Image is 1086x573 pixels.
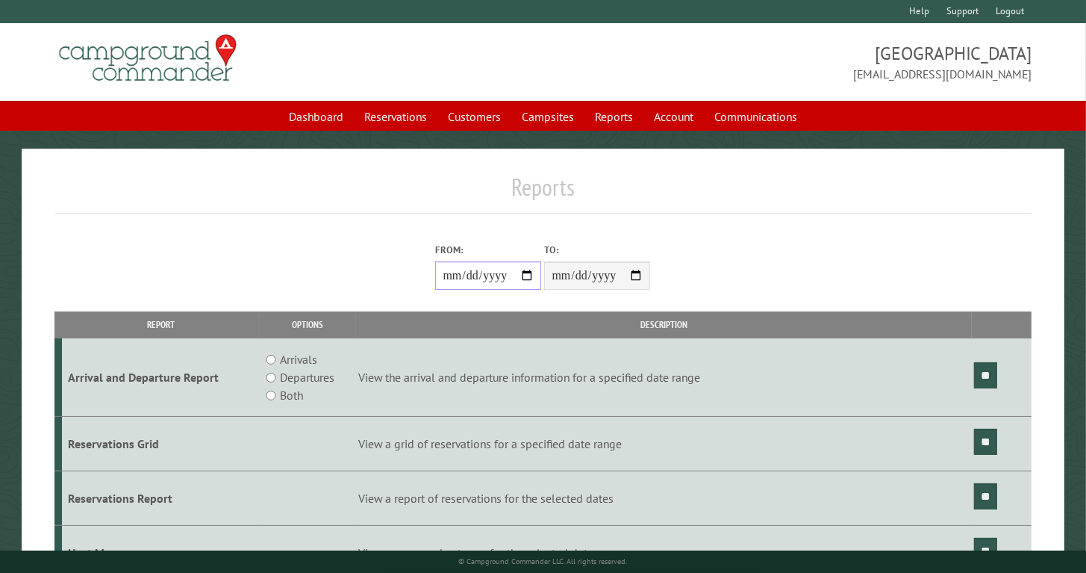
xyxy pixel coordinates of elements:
td: Reservations Report [62,471,260,525]
a: Account [645,102,702,131]
a: Customers [439,102,510,131]
th: Report [62,312,260,338]
a: Reservations [355,102,436,131]
span: [GEOGRAPHIC_DATA] [EMAIL_ADDRESS][DOMAIN_NAME] [543,41,1032,83]
label: To: [544,243,650,257]
label: Departures [280,368,334,386]
td: View the arrival and departure information for a specified date range [356,338,973,417]
td: View a report of reservations for the selected dates [356,471,973,525]
a: Communications [705,102,806,131]
a: Reports [586,102,642,131]
label: From: [435,243,541,257]
th: Description [356,312,973,338]
label: Both [280,386,303,404]
label: Arrivals [280,350,317,368]
td: Reservations Grid [62,417,260,471]
small: © Campground Commander LLC. All rights reserved. [458,557,627,566]
a: Dashboard [280,102,352,131]
td: View a grid of reservations for a specified date range [356,417,973,471]
img: Campground Commander [54,29,241,87]
th: Options [260,312,356,338]
h1: Reports [54,173,1032,214]
a: Campsites [513,102,583,131]
td: Arrival and Departure Report [62,338,260,417]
